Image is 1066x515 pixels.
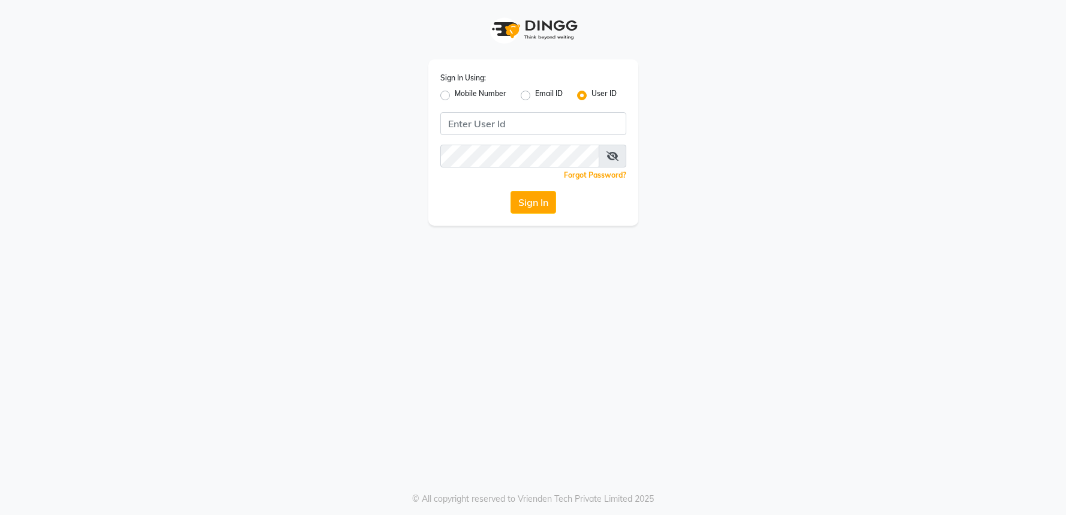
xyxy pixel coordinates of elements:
label: Email ID [535,88,563,103]
a: Forgot Password? [564,170,626,179]
label: Sign In Using: [440,73,486,83]
label: Mobile Number [455,88,506,103]
label: User ID [591,88,617,103]
input: Username [440,112,626,135]
button: Sign In [511,191,556,214]
img: logo1.svg [485,12,581,47]
input: Username [440,145,599,167]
